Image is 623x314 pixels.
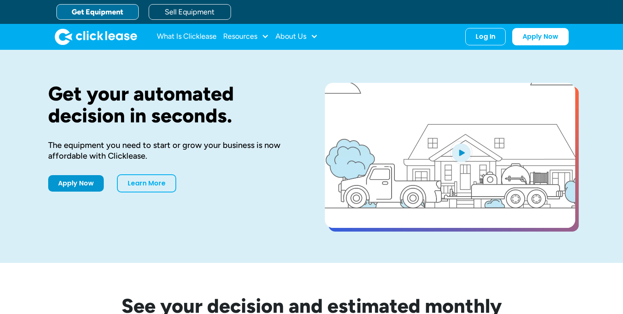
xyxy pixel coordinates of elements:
div: About Us [275,28,318,45]
img: Blue play button logo on a light blue circular background [450,141,472,164]
a: home [55,28,137,45]
a: open lightbox [325,83,575,228]
div: Log In [476,33,495,41]
a: What Is Clicklease [157,28,217,45]
a: Sell Equipment [149,4,231,20]
a: Apply Now [48,175,104,192]
div: Resources [223,28,269,45]
a: Apply Now [512,28,569,45]
div: The equipment you need to start or grow your business is now affordable with Clicklease. [48,140,299,161]
h1: Get your automated decision in seconds. [48,83,299,127]
a: Get Equipment [56,4,139,20]
a: Learn More [117,174,176,192]
img: Clicklease logo [55,28,137,45]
